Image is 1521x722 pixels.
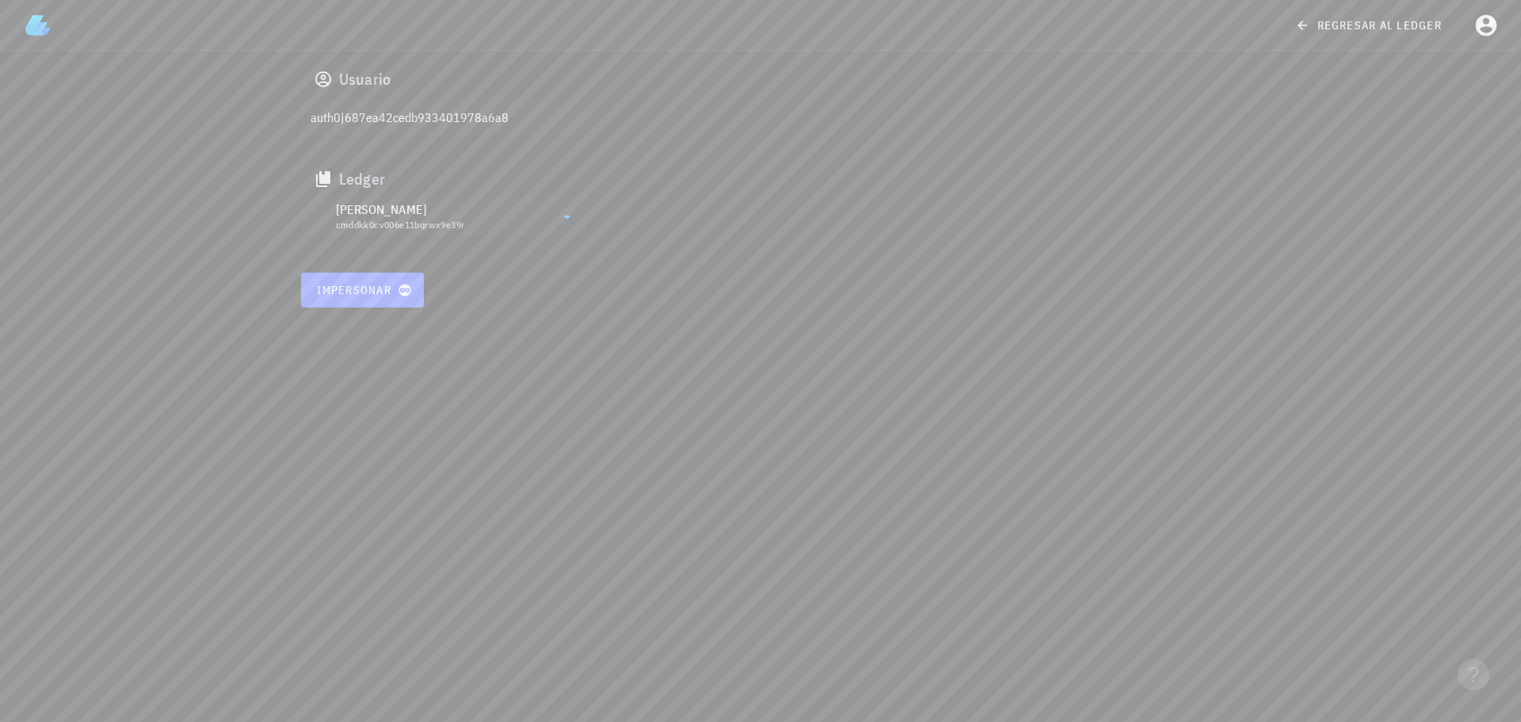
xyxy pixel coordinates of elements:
div: CLP-icon [311,209,326,225]
img: LedgiFi [25,13,51,38]
div: [PERSON_NAME] [336,201,465,217]
span: Ledger [339,166,386,192]
div: [PERSON_NAME] cmddkk0cv006e11bqrwx9e39r [301,198,586,236]
span: Usuario [339,67,391,92]
span: Impersonar [316,283,409,297]
button: Impersonar [301,273,425,308]
span: regresar al ledger [1298,18,1442,32]
div: cmddkk0cv006e11bqrwx9e39r [336,217,465,233]
a: regresar al ledger [1286,11,1454,40]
